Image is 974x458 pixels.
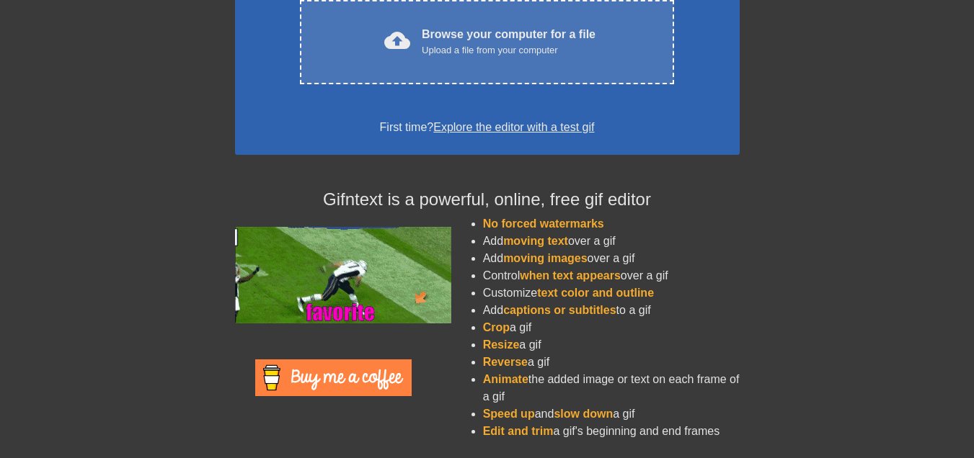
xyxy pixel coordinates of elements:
h4: Gifntext is a powerful, online, free gif editor [235,189,740,210]
a: Explore the editor with a test gif [433,121,594,133]
img: Buy Me A Coffee [255,359,412,396]
div: Browse your computer for a file [422,26,596,58]
li: Control over a gif [483,267,740,284]
li: the added image or text on each frame of a gif [483,371,740,405]
span: text color and outline [537,287,654,299]
span: cloud_upload [384,27,410,53]
span: slow down [554,408,613,420]
span: Resize [483,338,520,351]
span: moving text [503,235,568,247]
span: Animate [483,373,528,385]
span: No forced watermarks [483,217,604,230]
img: football_small.gif [235,227,451,323]
li: Customize [483,284,740,302]
span: when text appears [520,269,621,282]
span: Crop [483,321,510,333]
span: Edit and trim [483,425,554,437]
li: a gif [483,319,740,336]
span: captions or subtitles [503,304,616,316]
li: Add over a gif [483,250,740,267]
li: Add to a gif [483,302,740,319]
li: a gif [483,354,740,371]
li: a gif [483,336,740,354]
span: Reverse [483,356,528,368]
li: and a gif [483,405,740,423]
span: Speed up [483,408,535,420]
span: moving images [503,252,587,264]
li: Add over a gif [483,233,740,250]
div: Upload a file from your computer [422,43,596,58]
li: a gif's beginning and end frames [483,423,740,440]
div: First time? [254,119,721,136]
